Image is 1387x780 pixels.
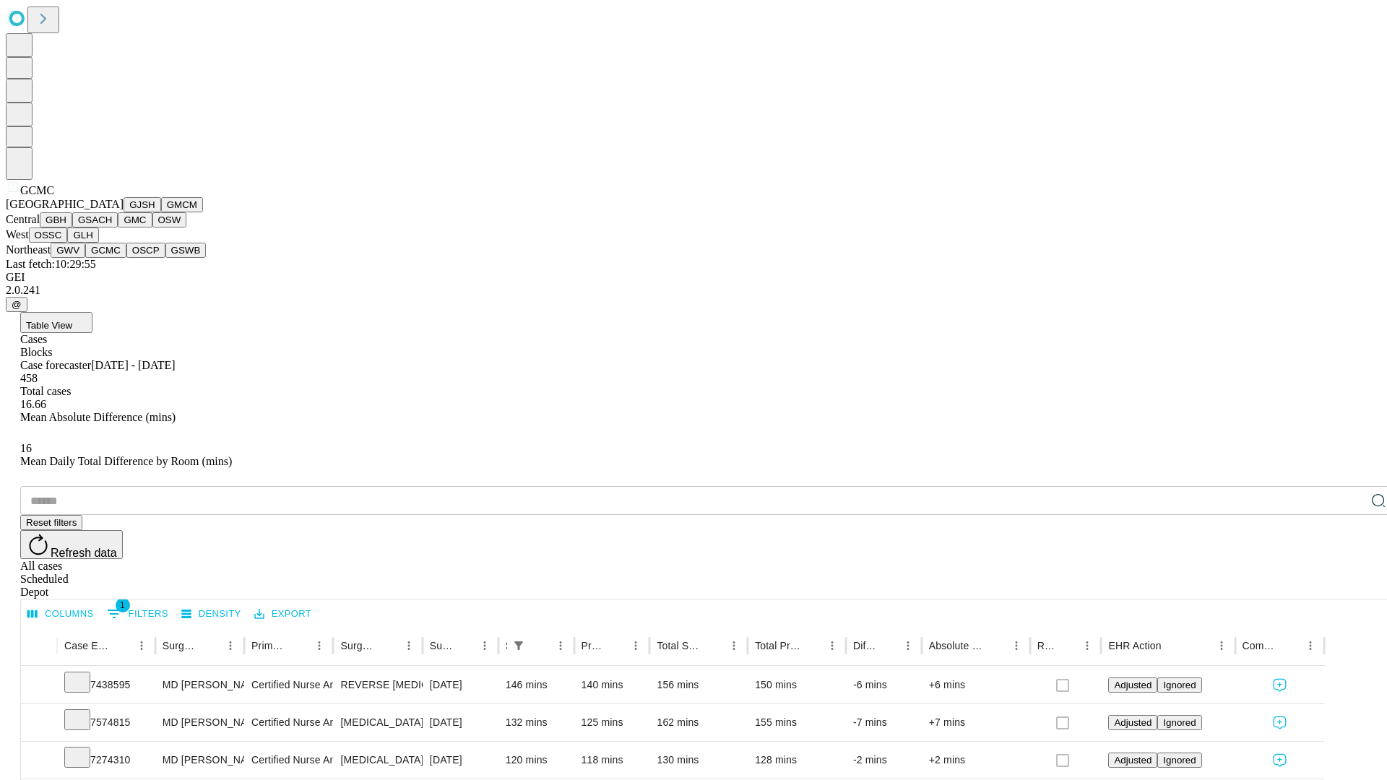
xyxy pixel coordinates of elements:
[1280,636,1300,656] button: Sort
[509,636,529,656] button: Show filters
[200,636,220,656] button: Sort
[1163,717,1196,728] span: Ignored
[220,636,241,656] button: Menu
[20,442,32,454] span: 16
[116,598,130,612] span: 1
[111,636,131,656] button: Sort
[20,530,123,559] button: Refresh data
[251,640,288,651] div: Primary Service
[1108,753,1157,768] button: Adjusted
[251,667,326,703] div: Certified Nurse Anesthetist
[475,636,495,656] button: Menu
[1163,636,1183,656] button: Sort
[399,636,419,656] button: Menu
[755,742,839,779] div: 128 mins
[20,312,92,333] button: Table View
[124,197,161,212] button: GJSH
[605,636,626,656] button: Sort
[853,742,915,779] div: -2 mins
[340,667,415,703] div: REVERSE [MEDICAL_DATA]
[755,704,839,741] div: 155 mins
[929,640,985,651] div: Absolute Difference
[40,212,72,227] button: GBH
[582,742,643,779] div: 118 mins
[582,640,605,651] div: Predicted In Room Duration
[506,667,567,703] div: 146 mins
[91,359,175,371] span: [DATE] - [DATE]
[29,227,68,243] button: OSSC
[20,455,232,467] span: Mean Daily Total Difference by Room (mins)
[6,228,29,240] span: West
[1057,636,1077,656] button: Sort
[251,603,315,625] button: Export
[251,742,326,779] div: Certified Nurse Anesthetist
[657,704,740,741] div: 162 mins
[51,243,85,258] button: GWV
[1157,715,1201,730] button: Ignored
[161,197,203,212] button: GMCM
[6,198,124,210] span: [GEOGRAPHIC_DATA]
[1108,715,1157,730] button: Adjusted
[430,667,491,703] div: [DATE]
[20,515,82,530] button: Reset filters
[64,640,110,651] div: Case Epic Id
[822,636,842,656] button: Menu
[802,636,822,656] button: Sort
[12,299,22,310] span: @
[6,284,1381,297] div: 2.0.241
[724,636,744,656] button: Menu
[152,212,187,227] button: OSW
[1114,680,1151,690] span: Adjusted
[309,636,329,656] button: Menu
[163,704,237,741] div: MD [PERSON_NAME]
[1157,753,1201,768] button: Ignored
[430,742,491,779] div: [DATE]
[582,667,643,703] div: 140 mins
[1006,636,1027,656] button: Menu
[755,667,839,703] div: 150 mins
[1108,677,1157,693] button: Adjusted
[20,359,91,371] span: Case forecaster
[657,667,740,703] div: 156 mins
[51,547,117,559] span: Refresh data
[657,742,740,779] div: 130 mins
[986,636,1006,656] button: Sort
[1157,677,1201,693] button: Ignored
[340,742,415,779] div: [MEDICAL_DATA] KNEE TOTAL
[24,603,98,625] button: Select columns
[853,667,915,703] div: -6 mins
[582,704,643,741] div: 125 mins
[929,742,1023,779] div: +2 mins
[6,271,1381,284] div: GEI
[379,636,399,656] button: Sort
[506,704,567,741] div: 132 mins
[704,636,724,656] button: Sort
[163,742,237,779] div: MD [PERSON_NAME] [PERSON_NAME] Md
[20,184,54,196] span: GCMC
[1163,680,1196,690] span: Ignored
[103,602,172,625] button: Show filters
[6,243,51,256] span: Northeast
[26,320,72,331] span: Table View
[163,667,237,703] div: MD [PERSON_NAME]
[509,636,529,656] div: 1 active filter
[1211,636,1232,656] button: Menu
[340,704,415,741] div: [MEDICAL_DATA] KNEE TOTAL
[1163,755,1196,766] span: Ignored
[1077,636,1097,656] button: Menu
[64,704,148,741] div: 7574815
[898,636,918,656] button: Menu
[163,640,199,651] div: Surgeon Name
[1108,640,1161,651] div: EHR Action
[657,640,702,651] div: Total Scheduled Duration
[178,603,245,625] button: Density
[28,711,50,736] button: Expand
[85,243,126,258] button: GCMC
[28,748,50,773] button: Expand
[454,636,475,656] button: Sort
[853,640,876,651] div: Difference
[506,742,567,779] div: 120 mins
[1243,640,1279,651] div: Comments
[126,243,165,258] button: OSCP
[118,212,152,227] button: GMC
